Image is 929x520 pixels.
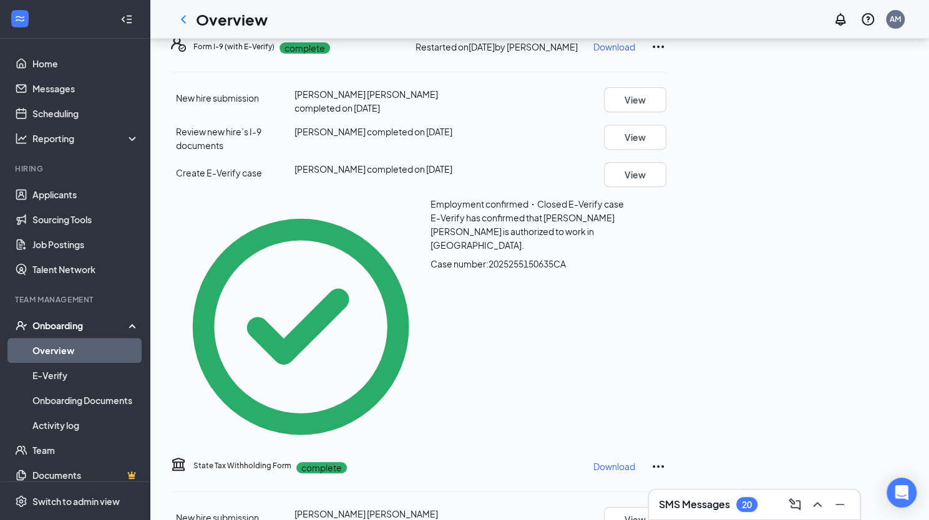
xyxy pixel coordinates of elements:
a: DocumentsCrown [32,463,139,488]
a: Team [32,438,139,463]
button: ComposeMessage [785,494,805,514]
svg: FormI9EVerifyIcon [171,37,186,52]
a: Messages [32,76,139,101]
svg: WorkstreamLogo [14,12,26,25]
p: Download [593,460,635,473]
p: complete [280,42,330,54]
span: New hire submission [176,92,259,104]
div: Open Intercom Messenger [887,478,917,508]
div: Team Management [15,294,137,305]
svg: ChevronLeft [176,12,191,27]
div: Onboarding [32,319,129,332]
button: Download [593,456,636,476]
div: Reporting [32,132,140,145]
svg: CheckmarkCircle [171,197,430,456]
svg: Analysis [15,132,27,145]
svg: Ellipses [651,459,666,474]
svg: Settings [15,495,27,508]
span: Review new hire’s I-9 documents [176,126,261,151]
h1: Overview [196,9,268,30]
span: Create E-Verify case [176,167,262,178]
svg: QuestionInfo [860,12,875,27]
svg: TaxGovernmentIcon [171,456,186,471]
svg: UserCheck [15,319,27,332]
svg: ComposeMessage [787,497,802,512]
a: Activity log [32,413,139,438]
a: Overview [32,338,139,363]
a: Talent Network [32,257,139,282]
a: Sourcing Tools [32,207,139,232]
svg: ChevronUp [810,497,825,512]
span: [PERSON_NAME] [PERSON_NAME] completed on [DATE] [294,89,438,113]
div: Hiring [15,163,137,174]
p: complete [296,462,347,473]
span: Case number: 2025255150635CA [430,257,566,271]
span: [PERSON_NAME] completed on [DATE] [294,126,452,137]
a: Scheduling [32,101,139,126]
svg: Minimize [832,497,847,512]
button: View [604,162,666,187]
a: Home [32,51,139,76]
svg: Collapse [120,13,133,26]
h5: State Tax Withholding Form [193,460,291,471]
button: Minimize [830,494,850,514]
div: AM [890,14,901,24]
h5: Form I-9 (with E-Verify) [193,41,275,52]
button: ChevronUp [807,494,827,514]
span: [PERSON_NAME] completed on [DATE] [294,163,452,175]
button: View [604,87,666,112]
a: Applicants [32,182,139,207]
a: Job Postings [32,232,139,257]
a: E-Verify [32,363,139,388]
svg: Ellipses [651,39,666,54]
svg: Notifications [833,12,848,27]
div: Switch to admin view [32,495,120,508]
h3: SMS Messages [659,498,730,511]
button: View [604,125,666,150]
button: Download [593,37,636,57]
div: 20 [742,499,752,510]
span: E-Verify has confirmed that [PERSON_NAME] [PERSON_NAME] is authorized to work in [GEOGRAPHIC_DATA]. [430,212,615,251]
span: Employment confirmed・Closed E-Verify case [430,198,624,209]
p: Restarted on [DATE] by [PERSON_NAME] [416,40,578,54]
a: Onboarding Documents [32,388,139,413]
p: Download [593,41,635,53]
